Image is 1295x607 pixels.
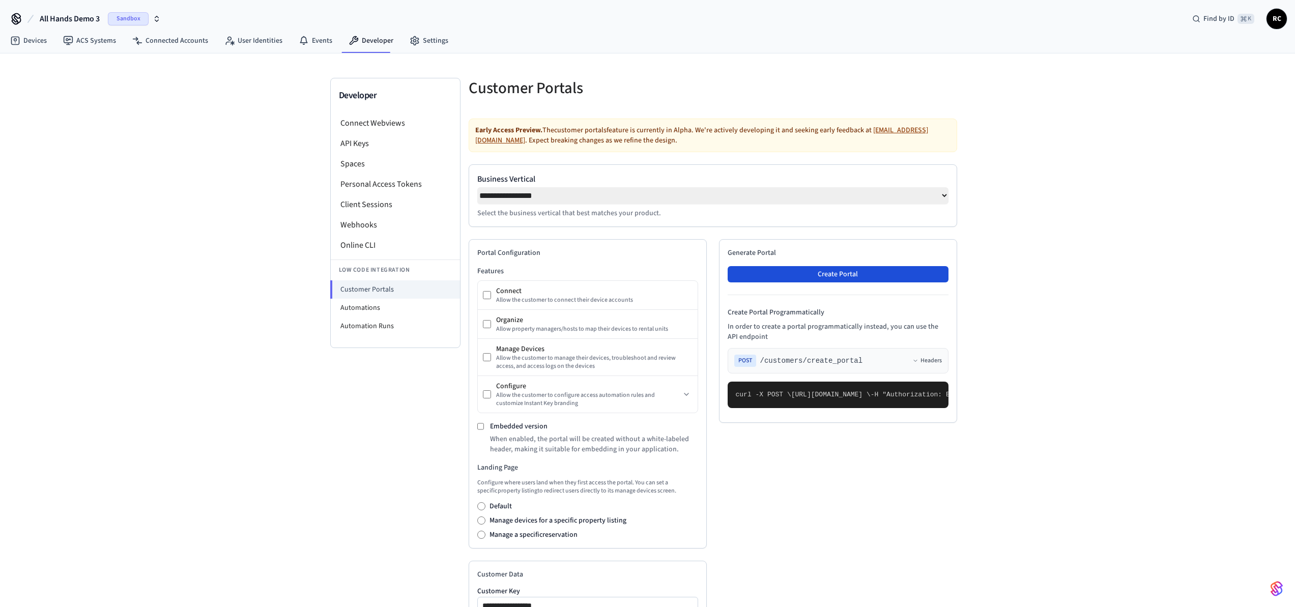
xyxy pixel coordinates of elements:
a: [EMAIL_ADDRESS][DOMAIN_NAME] [475,125,928,146]
p: Select the business vertical that best matches your product. [477,208,948,218]
li: Client Sessions [331,194,460,215]
div: Allow property managers/hosts to map their devices to rental units [496,325,693,333]
h3: Developer [339,89,452,103]
li: Spaces [331,154,460,174]
a: Devices [2,32,55,50]
a: ACS Systems [55,32,124,50]
li: Automations [331,299,460,317]
label: Manage a specific reservation [490,530,578,540]
p: Configure where users land when they first access the portal. You can set a specific property lis... [477,479,698,495]
span: All Hands Demo 3 [40,13,100,25]
div: Allow the customer to configure access automation rules and customize Instant Key branding [496,391,680,408]
label: Default [490,501,512,511]
div: The customer portals feature is currently in Alpha. We're actively developing it and seeking earl... [469,119,957,152]
button: Headers [912,357,942,365]
li: Connect Webviews [331,113,460,133]
p: In order to create a portal programmatically instead, you can use the API endpoint [728,322,948,342]
a: Developer [340,32,401,50]
li: Webhooks [331,215,460,235]
h2: Generate Portal [728,248,948,258]
span: [URL][DOMAIN_NAME] \ [791,391,871,398]
h3: Landing Page [477,463,698,473]
li: Automation Runs [331,317,460,335]
span: Find by ID [1203,14,1234,24]
div: Find by ID⌘ K [1184,10,1262,28]
li: Low Code Integration [331,259,460,280]
span: ⌘ K [1238,14,1254,24]
a: Connected Accounts [124,32,216,50]
a: Settings [401,32,456,50]
h5: Customer Portals [469,78,707,99]
span: RC [1268,10,1286,28]
li: Personal Access Tokens [331,174,460,194]
li: API Keys [331,133,460,154]
span: -H "Authorization: Bearer seam_api_key_123456" \ [871,391,1061,398]
button: RC [1267,9,1287,29]
span: curl -X POST \ [736,391,791,398]
div: Manage Devices [496,344,693,354]
h4: Create Portal Programmatically [728,307,948,317]
span: POST [734,355,756,367]
h3: Features [477,266,698,276]
p: When enabled, the portal will be created without a white-labeled header, making it suitable for e... [490,434,698,454]
h2: Customer Data [477,569,698,580]
h2: Portal Configuration [477,248,698,258]
a: User Identities [216,32,291,50]
li: Online CLI [331,235,460,255]
div: Allow the customer to manage their devices, troubleshoot and review access, and access logs on th... [496,354,693,370]
strong: Early Access Preview. [475,125,542,135]
span: /customers/create_portal [760,356,863,366]
button: Create Portal [728,266,948,282]
div: Connect [496,286,693,296]
img: SeamLogoGradient.69752ec5.svg [1271,581,1283,597]
label: Manage devices for a specific property listing [490,515,626,526]
div: Allow the customer to connect their device accounts [496,296,693,304]
span: Sandbox [108,12,149,25]
div: Configure [496,381,680,391]
div: Organize [496,315,693,325]
label: Embedded version [490,421,548,431]
a: Events [291,32,340,50]
label: Customer Key [477,588,698,595]
li: Customer Portals [330,280,460,299]
label: Business Vertical [477,173,948,185]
